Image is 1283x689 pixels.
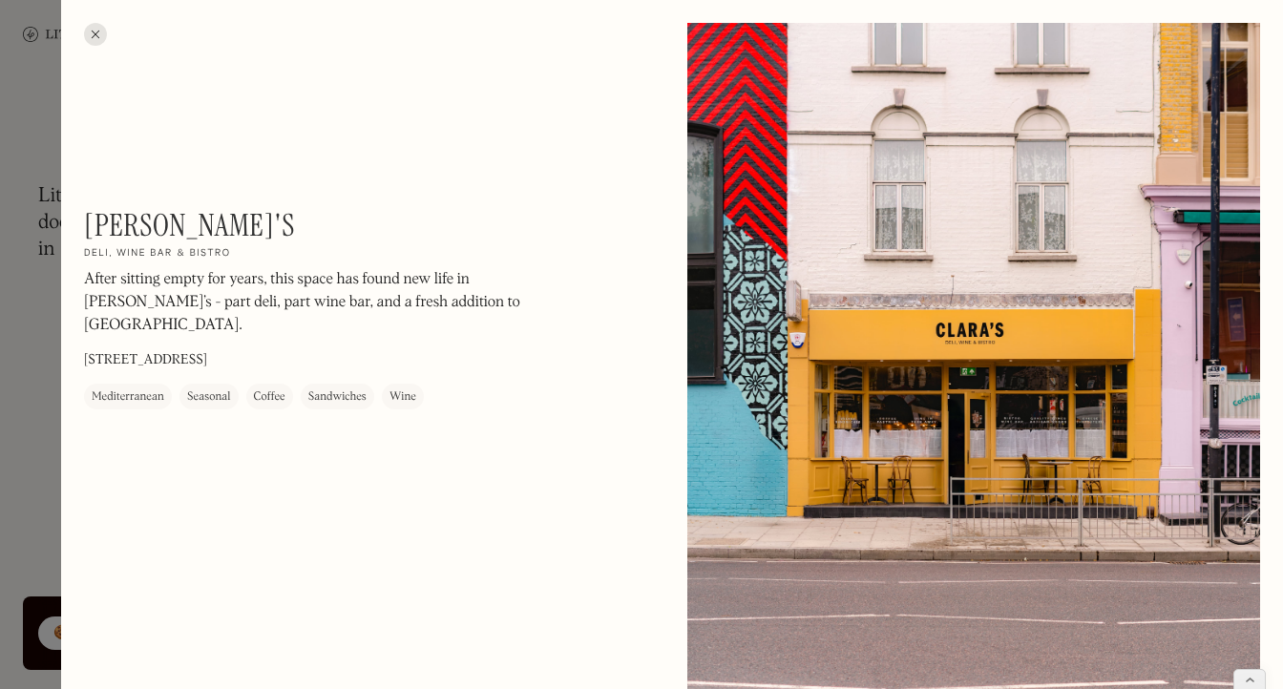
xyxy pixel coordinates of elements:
[84,207,295,243] h1: [PERSON_NAME]'s
[84,350,207,370] p: [STREET_ADDRESS]
[389,387,416,407] div: Wine
[254,387,285,407] div: Coffee
[187,387,231,407] div: Seasonal
[84,247,230,261] h2: Deli, wine bar & bistro
[308,387,367,407] div: Sandwiches
[84,268,599,337] p: After sitting empty for years, this space has found new life in [PERSON_NAME]’s - part deli, part...
[92,387,164,407] div: Mediterranean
